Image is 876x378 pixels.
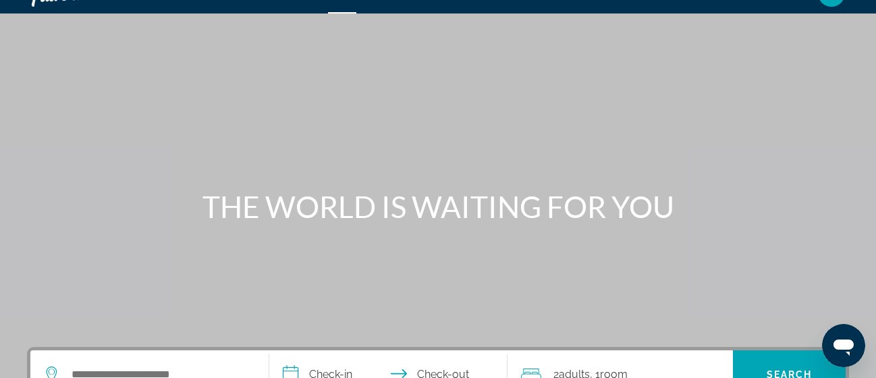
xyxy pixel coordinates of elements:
[185,189,691,224] h1: THE WORLD IS WAITING FOR YOU
[822,324,865,367] iframe: Button to launch messaging window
